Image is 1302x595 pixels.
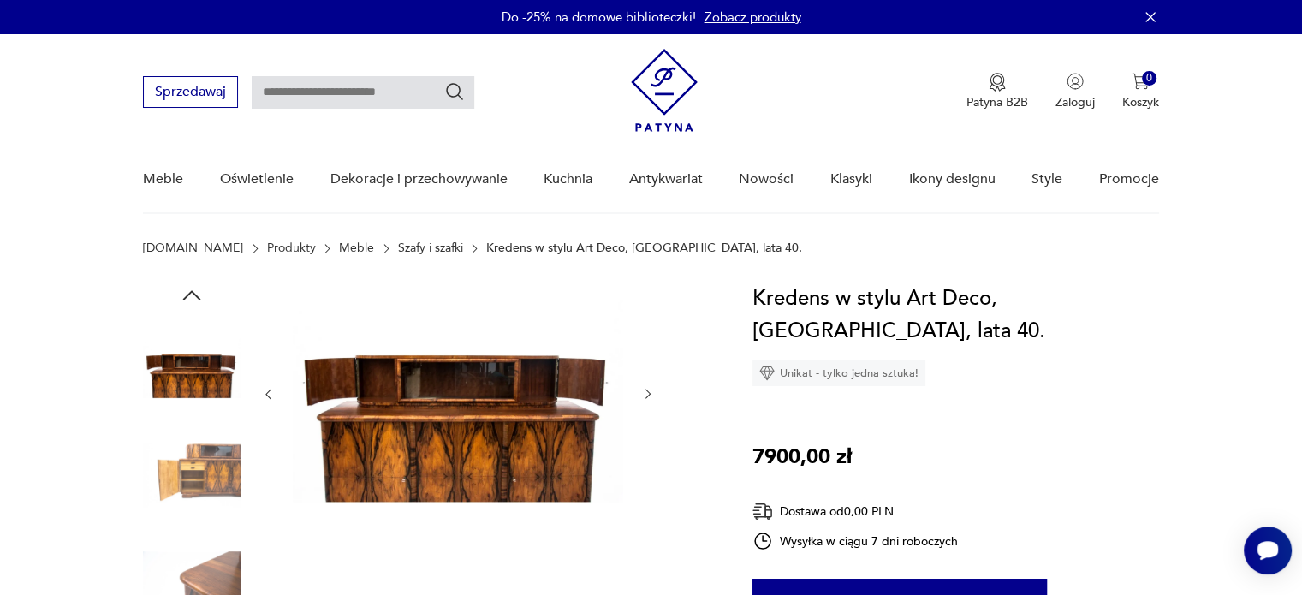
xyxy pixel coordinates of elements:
img: Ikonka użytkownika [1067,73,1084,90]
a: [DOMAIN_NAME] [143,241,243,255]
div: Dostawa od 0,00 PLN [752,501,958,522]
button: Zaloguj [1055,73,1095,110]
a: Meble [143,146,183,212]
img: Zdjęcie produktu Kredens w stylu Art Deco, Polska, lata 40. [143,317,241,414]
img: Ikona dostawy [752,501,773,522]
div: Wysyłka w ciągu 7 dni roboczych [752,531,958,551]
img: Ikona koszyka [1132,73,1149,90]
p: Zaloguj [1055,94,1095,110]
a: Nowości [739,146,794,212]
a: Zobacz produkty [705,9,801,26]
a: Ikony designu [908,146,995,212]
a: Antykwariat [629,146,703,212]
p: Do -25% na domowe biblioteczki! [502,9,696,26]
a: Kuchnia [544,146,592,212]
img: Zdjęcie produktu Kredens w stylu Art Deco, Polska, lata 40. [143,426,241,524]
a: Style [1031,146,1062,212]
button: Patyna B2B [966,73,1028,110]
a: Oświetlenie [220,146,294,212]
button: 0Koszyk [1122,73,1159,110]
a: Ikona medaluPatyna B2B [966,73,1028,110]
button: Szukaj [444,81,465,102]
a: Dekoracje i przechowywanie [330,146,507,212]
p: Kredens w stylu Art Deco, [GEOGRAPHIC_DATA], lata 40. [486,241,802,255]
button: Sprzedawaj [143,76,238,108]
div: Unikat - tylko jedna sztuka! [752,360,925,386]
p: Patyna B2B [966,94,1028,110]
a: Meble [339,241,374,255]
a: Klasyki [830,146,872,212]
a: Promocje [1099,146,1159,212]
img: Patyna - sklep z meblami i dekoracjami vintage [631,49,698,132]
img: Ikona medalu [989,73,1006,92]
iframe: Smartsupp widget button [1244,527,1292,574]
a: Szafy i szafki [398,241,463,255]
a: Sprzedawaj [143,87,238,99]
img: Zdjęcie produktu Kredens w stylu Art Deco, Polska, lata 40. [293,283,623,503]
img: Ikona diamentu [759,366,775,381]
div: 0 [1142,71,1156,86]
p: Koszyk [1122,94,1159,110]
a: Produkty [267,241,316,255]
h1: Kredens w stylu Art Deco, [GEOGRAPHIC_DATA], lata 40. [752,283,1159,348]
p: 7900,00 zł [752,441,852,473]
